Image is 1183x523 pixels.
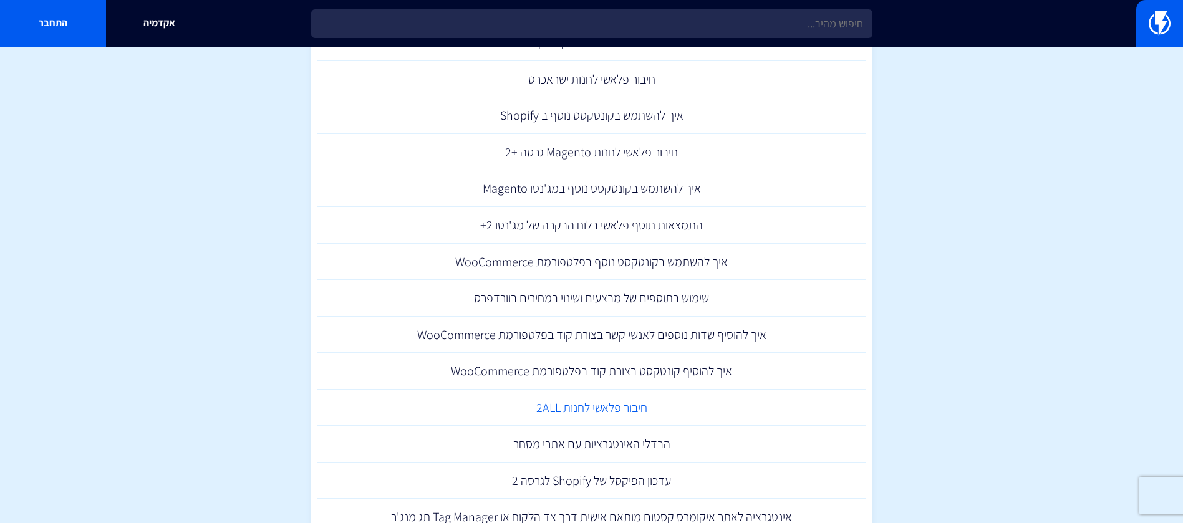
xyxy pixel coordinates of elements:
[317,207,866,244] a: התמצאות תוסף פלאשי בלוח הבקרה של מג'נטו 2+
[317,390,866,426] a: חיבור פלאשי לחנות 2ALL
[317,280,866,317] a: שימוש בתוספים של מבצעים ושינוי במחירים בוורדפרס
[317,244,866,281] a: איך להשתמש בקונטקסט נוסף בפלטפורמת WooCommerce
[317,353,866,390] a: איך להוסיף קונטקסט בצורת קוד בפלטפורמת WooCommerce
[317,463,866,499] a: עדכון הפיקסל של Shopify לגרסה 2
[311,9,872,38] input: חיפוש מהיר...
[317,317,866,353] a: איך להוסיף שדות נוספים לאנשי קשר בצורת קוד בפלטפורמת WooCommerce
[317,97,866,134] a: איך להשתמש בקונטקסט נוסף ב Shopify
[317,61,866,98] a: חיבור פלאשי לחנות ישראכרט
[317,170,866,207] a: איך להשתמש בקונטקסט נוסף במג'נטו Magento
[317,134,866,171] a: חיבור פלאשי לחנות Magento גרסה +2
[317,426,866,463] a: הבדלי האינטגרציות עם אתרי מסחר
